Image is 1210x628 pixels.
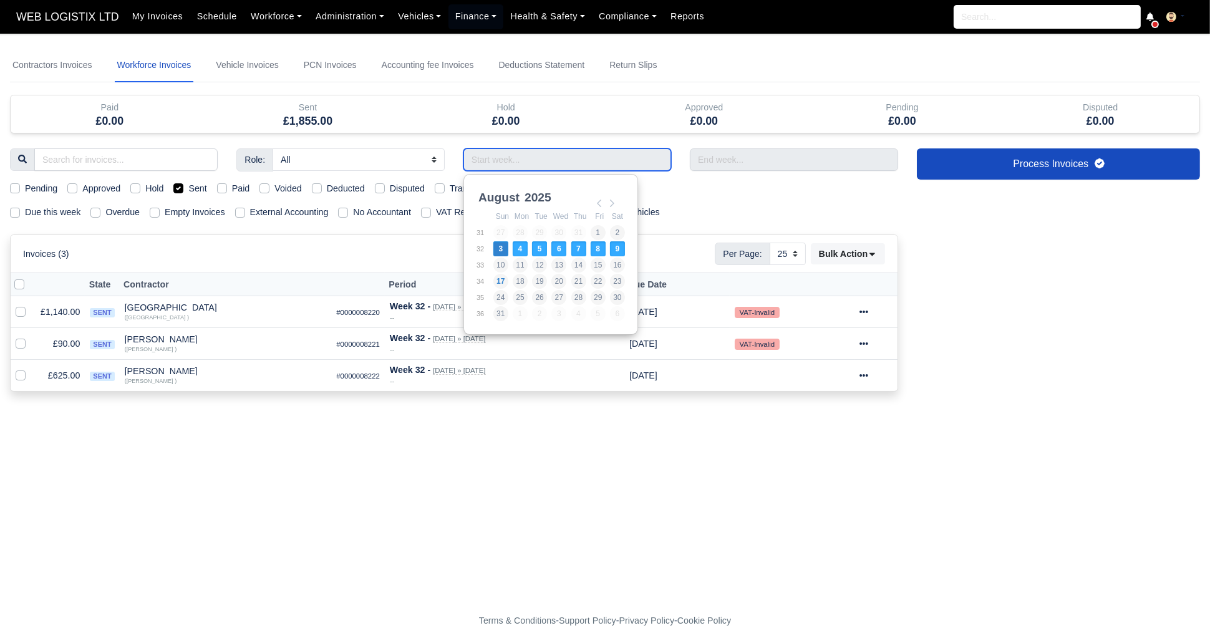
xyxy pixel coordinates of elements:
label: Voided [274,181,302,196]
label: No Accountant [353,205,411,220]
th: Period [385,273,624,296]
button: 17 [493,274,508,289]
h5: £0.00 [1010,115,1190,128]
div: Disputed [1010,100,1190,115]
button: 26 [532,290,547,305]
a: Contractors Invoices [10,49,95,82]
button: 25 [513,290,528,305]
span: 5 days from now [629,339,657,349]
button: 10 [493,258,508,273]
td: 36 [476,306,493,322]
button: 3 [493,241,508,256]
a: Support Policy [559,616,616,626]
abbr: Thursday [574,212,587,221]
a: Workforce Invoices [115,49,194,82]
button: 20 [551,274,566,289]
button: 11 [513,258,528,273]
span: sent [90,340,114,349]
small: ([GEOGRAPHIC_DATA] ) [125,314,189,321]
button: 31 [493,306,508,321]
div: Sent [218,100,398,115]
label: External Accounting [250,205,329,220]
div: [PERSON_NAME] [125,367,327,375]
a: Finance [448,4,504,29]
span: WEB LOGISTIX LTD [10,4,125,29]
div: [PERSON_NAME] [125,335,327,344]
button: 6 [551,241,566,256]
a: Administration [309,4,391,29]
button: 24 [493,290,508,305]
label: Deducted [327,181,365,196]
button: 27 [551,290,566,305]
a: Return Slips [607,49,659,82]
div: Pending [813,100,992,115]
div: August [476,188,522,207]
label: Approved [82,181,120,196]
label: Due this week [25,205,80,220]
input: Search... [954,5,1141,29]
iframe: Chat Widget [1148,568,1210,628]
small: VAT-Invalid [735,339,780,350]
a: My Invoices [125,4,190,29]
button: 16 [610,258,625,273]
td: 31 [476,225,493,241]
i: -- [390,377,395,385]
button: 9 [610,241,625,256]
input: Search for invoices... [34,148,218,171]
div: Paid [11,95,209,133]
div: Bulk Action [811,243,885,264]
a: Workforce [244,4,309,29]
button: 4 [513,241,528,256]
label: VAT Registered [436,205,497,220]
div: [GEOGRAPHIC_DATA] [125,303,327,312]
input: Use the arrow keys to pick a date [463,148,671,171]
h5: £0.00 [813,115,992,128]
label: Disputed [390,181,425,196]
a: Schedule [190,4,244,29]
h5: £0.00 [416,115,596,128]
button: 23 [610,274,625,289]
h6: Invoices (3) [23,249,69,259]
button: 15 [591,258,606,273]
td: £90.00 [36,328,85,360]
small: [DATE] » [DATE] [433,335,485,343]
small: #0000008222 [336,372,380,380]
button: 21 [571,274,586,289]
a: Vehicles [391,4,448,29]
button: 28 [571,290,586,305]
i: -- [390,345,395,353]
abbr: Friday [595,212,604,221]
small: [DATE] » [DATE] [433,303,485,311]
small: #0000008220 [336,309,380,316]
a: Accounting fee Invoices [379,49,477,82]
div: Paid [20,100,200,115]
th: Due Date [624,273,730,296]
button: 5 [532,241,547,256]
a: WEB LOGISTIX LTD [10,5,125,29]
label: Overdue [105,205,140,220]
td: £1,140.00 [36,296,85,328]
td: 34 [476,273,493,289]
div: Approved [614,100,794,115]
span: 5 days from now [629,370,657,380]
div: Approved [605,95,803,133]
td: 35 [476,289,493,306]
span: Per Page: [715,243,770,265]
input: End week... [690,148,898,171]
button: 29 [591,290,606,305]
abbr: Monday [515,212,529,221]
label: Hold [145,181,163,196]
a: Privacy Policy [619,616,675,626]
button: 13 [551,258,566,273]
a: Compliance [592,4,664,29]
button: Previous Month [592,196,607,211]
button: 2 [610,225,625,240]
a: Reports [664,4,711,29]
div: Hold [416,100,596,115]
h5: £0.00 [614,115,794,128]
label: Empty Invoices [165,205,225,220]
button: 1 [591,225,606,240]
a: Cookie Policy [677,616,731,626]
